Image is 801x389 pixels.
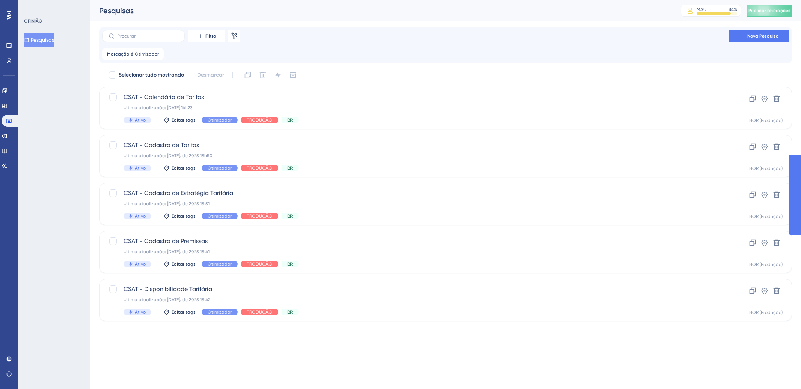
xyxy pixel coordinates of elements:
input: Procurar [118,33,178,39]
font: Editar tags [172,165,196,171]
font: THOR (Produção) [747,262,783,267]
font: Última atualização: [DATE]. de 2025 15:41 [124,249,210,254]
font: Otimizador [208,213,232,219]
font: Publicar alterações [748,8,790,13]
font: Pesquisas [31,37,54,43]
font: THOR (Produção) [747,214,783,219]
font: CSAT - Cadastro de Premissas [124,237,208,245]
font: Última atualização: [DATE] 14h23 [124,105,192,110]
font: Otimizador [208,309,232,315]
button: Editar tags [163,261,196,267]
font: BR [287,213,293,219]
font: Ativo [135,309,146,315]
font: BR [287,309,293,315]
font: Ativo [135,213,146,219]
font: Nova Pesquisa [747,33,779,39]
font: PRODUÇÃO [247,213,272,219]
font: BR [287,261,293,267]
font: Última atualização: [DATE]. de 2025 15:51 [124,201,210,206]
button: Editar tags [163,165,196,171]
font: Filtro [205,33,216,39]
button: Editar tags [163,117,196,123]
font: PRODUÇÃO [247,309,272,315]
font: Editar tags [172,309,196,315]
font: Desmarcar [197,72,224,78]
font: CSAT - Cadastro de Estratégia Tarifária [124,189,233,197]
font: OPINIÃO [24,18,42,24]
button: Desmarcar [193,68,228,82]
button: Nova Pesquisa [729,30,789,42]
font: MAU [697,7,706,12]
font: Ativo [135,117,146,123]
font: Ativo [135,261,146,267]
font: Última atualização: [DATE]. de 2025 15:42 [124,297,210,302]
font: CSAT - Calendário de Tarifas [124,93,204,101]
font: THOR (Produção) [747,118,783,123]
font: Editar tags [172,117,196,123]
font: PRODUÇÃO [247,165,272,171]
font: Pesquisas [99,6,134,15]
font: THOR (Produção) [747,310,783,315]
font: PRODUÇÃO [247,117,272,123]
font: Editar tags [172,213,196,219]
button: Pesquisas [24,33,54,47]
font: THOR (Produção) [747,166,783,171]
font: BR [287,117,293,123]
font: CSAT - Disponibilidade Tarifária [124,285,212,293]
button: Publicar alterações [747,5,792,17]
iframe: Iniciador do Assistente de IA do UserGuiding [769,359,792,382]
button: Filtro [188,30,225,42]
font: % [734,7,737,12]
font: BR [287,165,293,171]
font: Otimizador [208,165,232,171]
font: PRODUÇÃO [247,261,272,267]
font: Ativo [135,165,146,171]
font: CSAT - Cadastro de Tarifas [124,141,199,149]
font: 84 [729,7,734,12]
font: Otimizador [208,117,232,123]
font: Marcação [107,51,129,57]
button: Editar tags [163,309,196,315]
button: Editar tags [163,213,196,219]
font: Editar tags [172,261,196,267]
font: é [131,51,133,57]
font: Selecionar tudo mostrando [119,72,184,78]
font: Última atualização: [DATE]. de 2025 15h50 [124,153,213,158]
font: Otimizador [135,51,159,57]
font: Otimizador [208,261,232,267]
